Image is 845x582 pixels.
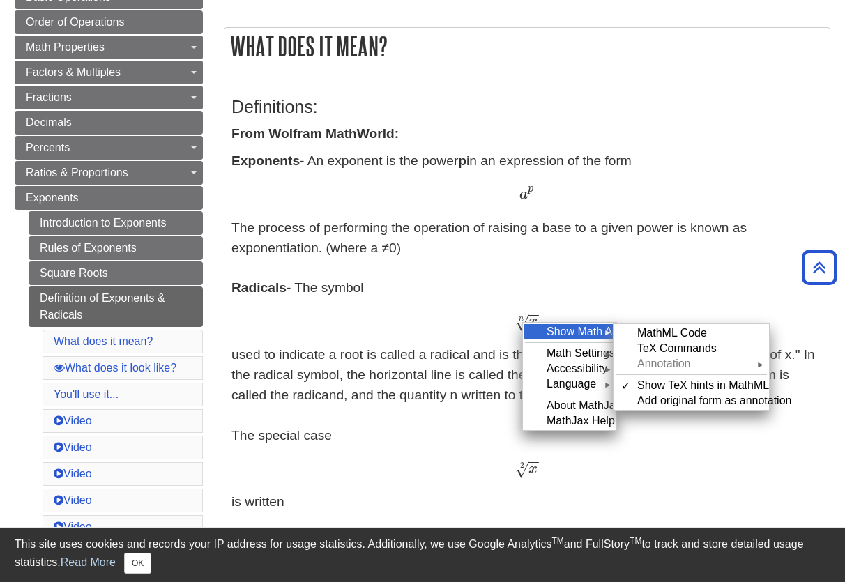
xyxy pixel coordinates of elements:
div: MathJax Help [524,413,615,429]
span: ► [604,326,612,337]
div: About MathJax [524,398,615,413]
a: Read More [61,556,116,568]
div: This site uses cookies and records your IP address for usage statistics. Additionally, we use Goo... [15,536,830,574]
sup: TM [551,536,563,546]
sup: TM [630,536,641,546]
div: Annotation [615,356,768,372]
div: Show Math As [524,324,615,339]
div: Math Settings [524,346,615,361]
button: Close [124,553,151,574]
div: MathML Code [615,326,768,341]
span: ✓ [621,379,630,392]
div: TeX Commands [615,341,768,356]
div: Language [524,376,615,392]
span: ► [604,347,612,359]
div: Accessibility [524,361,615,376]
span: ► [604,378,612,390]
span: ► [604,362,612,374]
span: ► [756,358,765,369]
div: Add original form as annotation [615,393,768,408]
div: Show TeX hints in MathML [615,378,768,393]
